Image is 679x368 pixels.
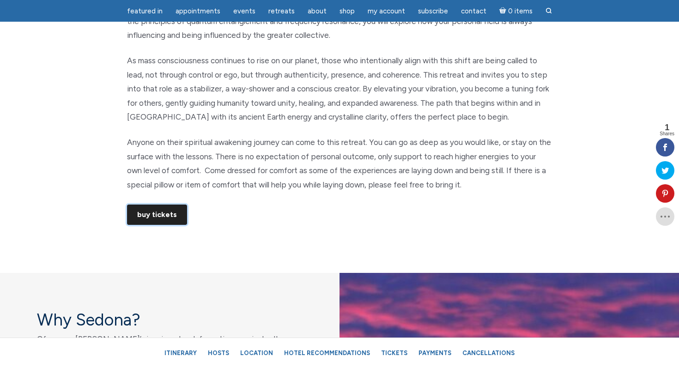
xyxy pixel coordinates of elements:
a: Itinerary [160,345,201,361]
span: About [308,7,327,15]
h4: Why Sedona? [37,310,303,330]
span: Appointments [176,7,220,15]
a: Subscribe [412,2,454,20]
a: Appointments [170,2,226,20]
span: Contact [461,7,486,15]
span: 1 [660,123,674,132]
p: As mass consciousness continues to rise on our planet, those who intentionally align with this sh... [127,54,552,124]
a: Payments [414,345,456,361]
a: Cancellations [458,345,519,361]
a: My Account [362,2,411,20]
a: Buy Tickets [127,205,187,225]
span: My Account [368,7,405,15]
a: Shop [334,2,360,20]
span: 0 items [508,8,533,15]
a: Events [228,2,261,20]
i: Cart [499,7,508,15]
span: Retreats [268,7,295,15]
a: Cart0 items [494,1,538,20]
a: Tickets [376,345,412,361]
a: Location [236,345,278,361]
a: Contact [455,2,492,20]
a: featured in [121,2,168,20]
span: Shares [660,132,674,136]
a: About [302,2,332,20]
a: Retreats [263,2,300,20]
p: Anyone on their spiritual awakening journey can come to this retreat. You can go as deep as you w... [127,135,552,192]
span: Subscribe [418,7,448,15]
a: Hotel Recommendations [279,345,375,361]
span: featured in [127,7,163,15]
span: Shop [339,7,355,15]
span: Events [233,7,255,15]
a: Hosts [203,345,234,361]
